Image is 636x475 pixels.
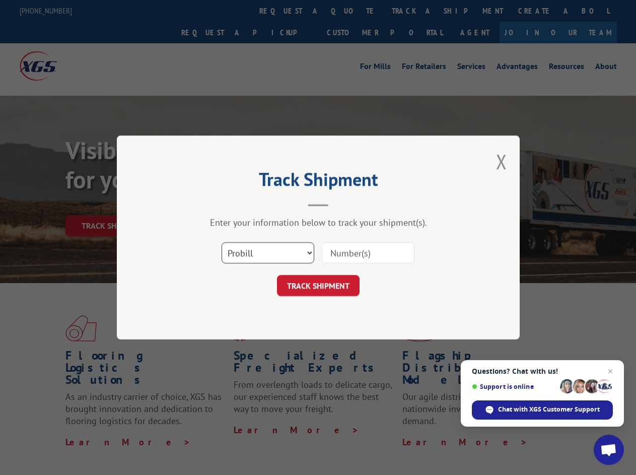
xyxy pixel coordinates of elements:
[594,435,624,465] div: Open chat
[472,400,613,420] div: Chat with XGS Customer Support
[472,367,613,375] span: Questions? Chat with us!
[322,242,414,263] input: Number(s)
[472,383,556,390] span: Support is online
[604,365,616,377] span: Close chat
[496,148,507,175] button: Close modal
[277,275,360,296] button: TRACK SHIPMENT
[167,217,469,228] div: Enter your information below to track your shipment(s).
[167,172,469,191] h2: Track Shipment
[498,405,600,414] span: Chat with XGS Customer Support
